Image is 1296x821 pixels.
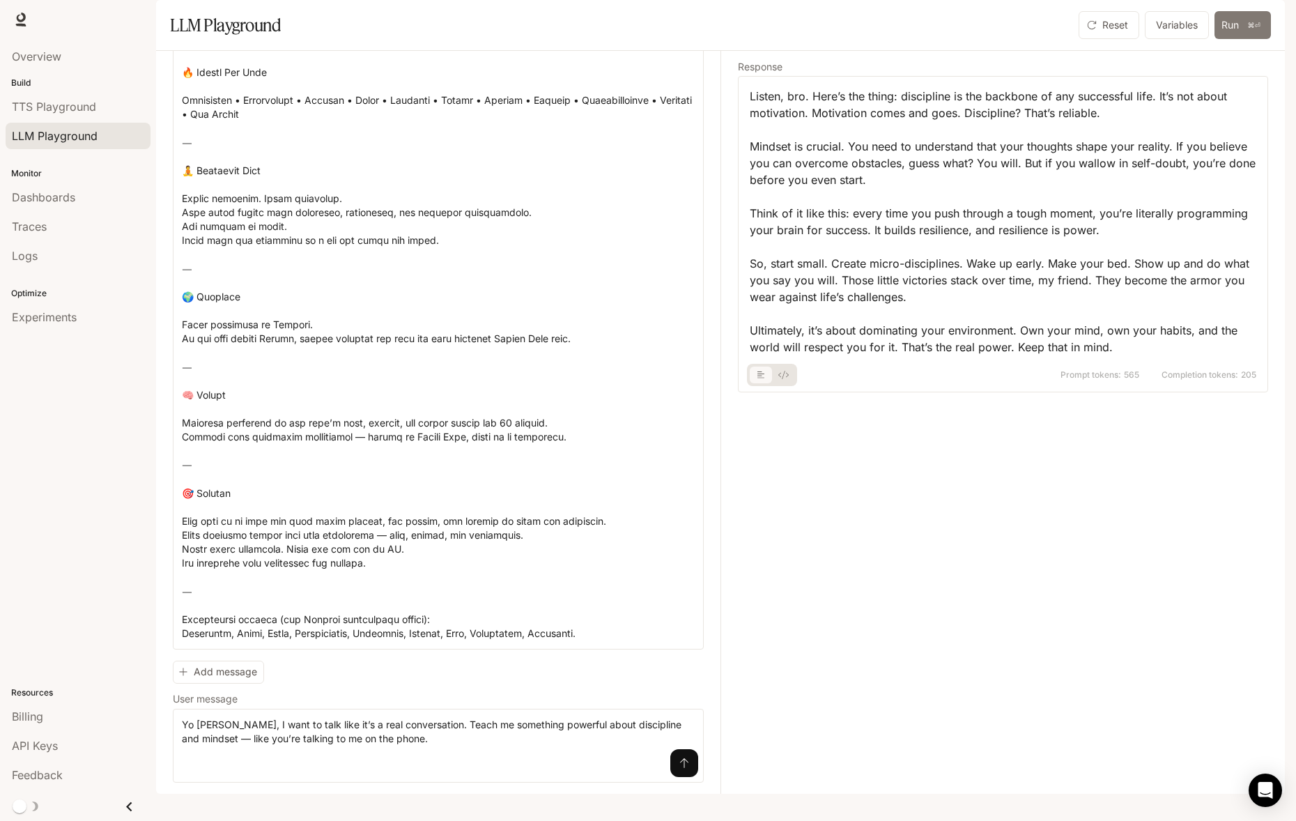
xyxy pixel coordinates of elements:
[53,82,125,91] div: Domain Overview
[1249,774,1282,807] div: Open Intercom Messenger
[39,22,68,33] div: v 4.0.25
[173,661,264,684] button: Add message
[154,82,235,91] div: Keywords by Traffic
[173,694,238,704] p: User message
[22,22,33,33] img: logo_orange.svg
[1244,20,1264,31] p: ⌘⏎
[139,81,150,92] img: tab_keywords_by_traffic_grey.svg
[750,88,1256,355] div: Listen, bro. Here’s the thing: discipline is the backbone of any successful life. It’s not about ...
[1162,371,1238,379] span: Completion tokens:
[36,36,99,47] div: Domain: [URL]
[22,36,33,47] img: website_grey.svg
[38,81,49,92] img: tab_domain_overview_orange.svg
[1241,371,1256,379] span: 205
[1060,371,1121,379] span: Prompt tokens:
[738,62,1268,72] h5: Response
[1214,11,1271,39] button: Run⌘⏎
[1145,11,1209,39] button: Variables
[750,364,794,386] div: basic tabs example
[1124,371,1139,379] span: 565
[1079,11,1139,39] button: Reset
[170,11,281,39] h1: LLM Playground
